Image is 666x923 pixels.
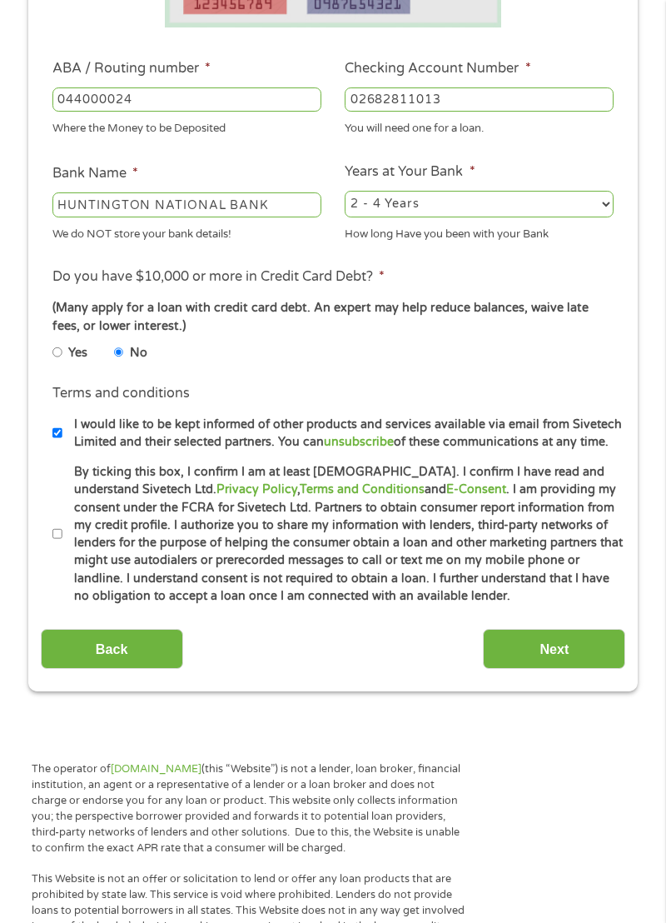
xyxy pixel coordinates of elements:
[324,435,394,449] a: unsubscribe
[300,482,425,496] a: Terms and Conditions
[52,165,138,182] label: Bank Name
[345,87,614,112] input: 345634636
[345,115,614,137] div: You will need one for a loan.
[52,385,190,402] label: Terms and conditions
[62,463,624,605] label: By ticking this box, I confirm I am at least [DEMOGRAPHIC_DATA]. I confirm I have read and unders...
[345,163,475,181] label: Years at Your Bank
[52,115,321,137] div: Where the Money to be Deposited
[52,87,321,112] input: 263177916
[345,221,614,243] div: How long Have you been with your Bank
[32,761,465,856] p: The operator of (this “Website”) is not a lender, loan broker, financial institution, an agent or...
[62,416,624,452] label: I would like to be kept informed of other products and services available via email from Sivetech...
[41,629,183,670] input: Back
[52,268,385,286] label: Do you have $10,000 or more in Credit Card Debt?
[52,60,211,77] label: ABA / Routing number
[111,762,201,776] a: [DOMAIN_NAME]
[216,482,297,496] a: Privacy Policy
[345,60,530,77] label: Checking Account Number
[52,221,321,243] div: We do NOT store your bank details!
[68,344,87,362] label: Yes
[483,629,625,670] input: Next
[446,482,506,496] a: E-Consent
[130,344,147,362] label: No
[52,299,614,335] div: (Many apply for a loan with credit card debt. An expert may help reduce balances, waive late fees...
